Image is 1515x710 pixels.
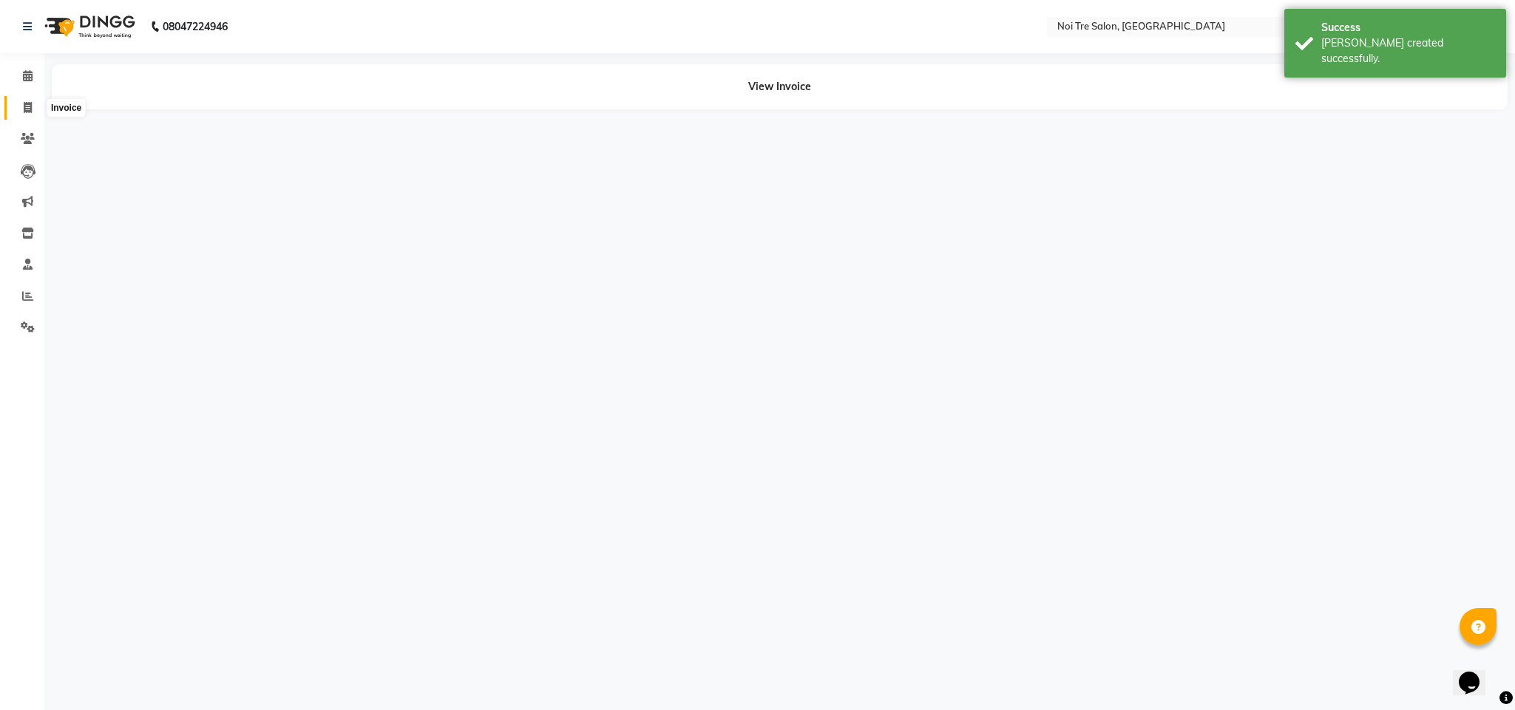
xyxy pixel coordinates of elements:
img: logo [38,6,139,47]
iframe: chat widget [1453,651,1500,695]
b: 08047224946 [163,6,228,47]
div: View Invoice [52,64,1508,109]
div: Invoice [47,99,85,117]
div: Bill created successfully. [1321,35,1495,66]
div: Success [1321,20,1495,35]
